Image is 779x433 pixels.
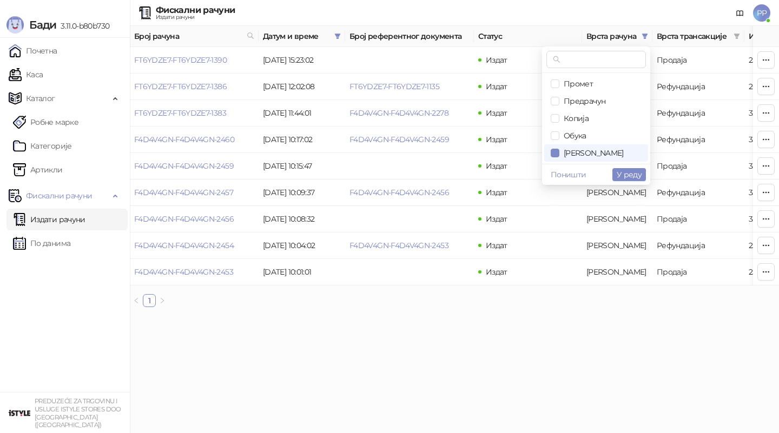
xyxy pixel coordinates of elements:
button: У реду [612,168,646,181]
span: 3.11.0-b80b730 [56,21,109,31]
a: FT6YDZE7-FT6YDZE7-1390 [134,55,227,65]
td: FT6YDZE7-FT6YDZE7-1383 [130,100,259,126]
li: 1 [143,294,156,307]
td: [DATE] 15:23:02 [259,47,345,74]
td: Продаја [652,153,744,179]
a: ArtikliАртикли [13,159,63,181]
td: Рефундација [652,179,744,206]
span: Датум и време [263,30,330,42]
span: Врста рачуна [586,30,637,42]
a: F4D4V4GN-F4D4V4GN-2278 [349,108,448,118]
span: Каталог [26,88,55,109]
span: Обука [559,131,586,141]
span: right [159,297,166,304]
td: F4D4V4GN-F4D4V4GN-2460 [130,126,259,153]
td: F4D4V4GN-F4D4V4GN-2457 [130,179,259,206]
span: PP [753,4,770,22]
span: Издат [486,161,507,171]
td: Аванс [582,179,652,206]
span: filter [332,28,343,44]
li: Претходна страна [130,294,143,307]
span: У реду [617,170,642,179]
td: F4D4V4GN-F4D4V4GN-2459 [130,153,259,179]
td: Продаја [652,259,744,285]
td: F4D4V4GN-F4D4V4GN-2456 [130,206,259,232]
button: Поништи [546,168,591,181]
img: Logo [6,16,24,34]
li: Следећа страна [156,294,169,307]
span: Издат [486,267,507,277]
span: Врста трансакције [657,30,729,42]
span: [PERSON_NAME] [559,148,624,158]
span: Промет [559,79,593,89]
a: FT6YDZE7-FT6YDZE7-1383 [134,108,226,118]
span: filter [642,33,648,39]
a: FT6YDZE7-FT6YDZE7-1386 [134,82,227,91]
td: Аванс [582,232,652,259]
span: Број рачуна [134,30,242,42]
button: left [130,294,143,307]
button: right [156,294,169,307]
a: F4D4V4GN-F4D4V4GN-2453 [134,267,233,277]
a: F4D4V4GN-F4D4V4GN-2456 [134,214,234,224]
span: filter [734,33,740,39]
div: Издати рачуни [156,15,235,20]
th: Број референтног документа [345,26,474,47]
a: Каса [9,64,43,85]
a: F4D4V4GN-F4D4V4GN-2459 [134,161,234,171]
a: Категорије [13,135,72,157]
span: filter [334,33,341,39]
span: filter [731,28,742,44]
a: FT6YDZE7-FT6YDZE7-1135 [349,82,439,91]
th: Врста рачуна [582,26,652,47]
td: Продаја [652,206,744,232]
span: Издат [486,214,507,224]
a: F4D4V4GN-F4D4V4GN-2459 [349,135,449,144]
a: Издати рачуни [13,209,85,230]
span: filter [639,28,650,44]
td: Аванс [582,259,652,285]
th: Врста трансакције [652,26,744,47]
td: [DATE] 10:01:01 [259,259,345,285]
a: Почетна [9,40,57,62]
span: Поништи [551,170,586,179]
a: Документација [731,4,749,22]
a: F4D4V4GN-F4D4V4GN-2456 [349,188,449,197]
small: PREDUZEĆE ZA TRGOVINU I USLUGE ISTYLE STORES DOO [GEOGRAPHIC_DATA] ([GEOGRAPHIC_DATA]) [35,397,121,429]
a: F4D4V4GN-F4D4V4GN-2457 [134,188,233,197]
td: Рефундација [652,126,744,153]
td: [DATE] 11:44:01 [259,100,345,126]
a: F4D4V4GN-F4D4V4GN-2453 [349,241,448,250]
span: Издат [486,241,507,250]
td: [DATE] 12:02:08 [259,74,345,100]
td: F4D4V4GN-F4D4V4GN-2454 [130,232,259,259]
span: Бади [29,18,56,31]
td: [DATE] 10:08:32 [259,206,345,232]
td: Рефундација [652,74,744,100]
div: Фискални рачуни [156,6,235,15]
img: 64x64-companyLogo-77b92cf4-9946-4f36-9751-bf7bb5fd2c7d.png [9,402,30,424]
span: Издат [486,188,507,197]
th: Статус [474,26,582,47]
td: FT6YDZE7-FT6YDZE7-1386 [130,74,259,100]
span: Издат [486,82,507,91]
a: Робне марке [13,111,78,133]
span: Издат [486,108,507,118]
span: Издат [486,135,507,144]
td: [DATE] 10:04:02 [259,232,345,259]
span: left [133,297,140,304]
td: Рефундација [652,100,744,126]
td: F4D4V4GN-F4D4V4GN-2453 [130,259,259,285]
th: Број рачуна [130,26,259,47]
a: По данима [13,232,70,254]
td: FT6YDZE7-FT6YDZE7-1390 [130,47,259,74]
a: F4D4V4GN-F4D4V4GN-2460 [134,135,234,144]
td: Аванс [582,206,652,232]
a: 1 [143,295,155,307]
td: Рефундација [652,232,744,259]
span: Копија [559,114,589,123]
span: search [553,56,560,63]
td: [DATE] 10:17:02 [259,126,345,153]
a: F4D4V4GN-F4D4V4GN-2454 [134,241,234,250]
span: Предрачун [559,96,605,106]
